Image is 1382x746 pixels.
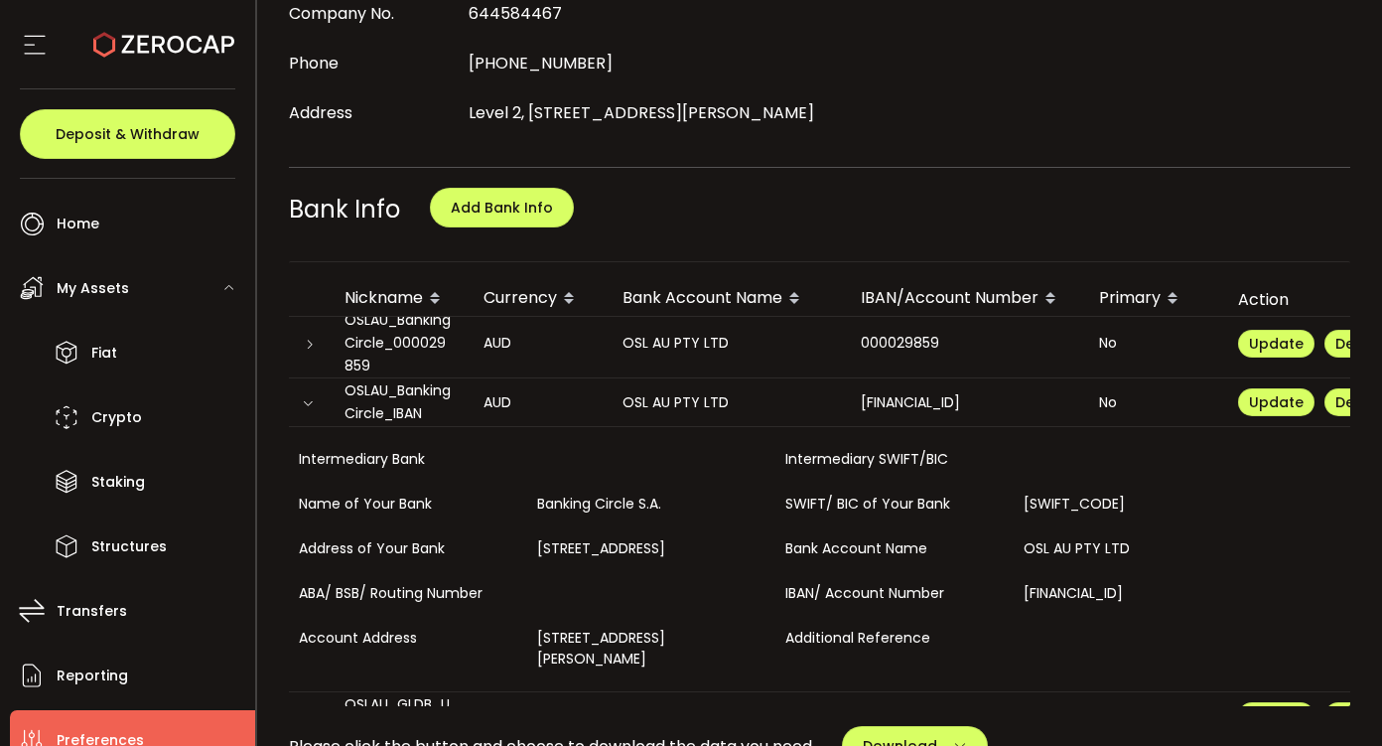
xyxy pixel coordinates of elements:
[607,332,845,355] div: OSL AU PTY LTD
[527,616,775,681] div: [STREET_ADDRESS][PERSON_NAME]
[1249,392,1304,412] span: Update
[468,391,607,414] div: AUD
[451,198,553,218] span: Add Bank Info
[430,188,574,227] button: Add Bank Info
[845,705,1083,728] div: 11020056002
[57,210,99,238] span: Home
[91,339,117,368] span: Fiat
[775,616,1014,681] div: Additional Reference
[1083,332,1222,355] div: No
[1083,391,1222,414] div: No
[91,532,167,561] span: Structures
[289,193,400,225] span: Bank Info
[845,391,1083,414] div: [FINANCIAL_ID]
[775,482,1014,526] div: SWIFT/ BIC of Your Bank
[91,468,145,497] span: Staking
[469,52,613,75] span: [PHONE_NUMBER]
[1335,334,1382,354] span: Delete
[57,662,128,690] span: Reporting
[469,2,562,25] span: 644584467
[289,526,527,571] div: Address of Your Bank
[289,93,459,133] div: Address
[1238,330,1314,358] button: Update
[1083,282,1222,316] div: Primary
[57,274,129,303] span: My Assets
[775,526,1014,571] div: Bank Account Name
[329,379,468,425] div: OSLAU_BankingCircle_IBAN
[775,571,1014,616] div: IBAN/ Account Number
[289,616,527,681] div: Account Address
[607,282,845,316] div: Bank Account Name
[468,332,607,355] div: AUD
[329,693,468,739] div: OSLAU_GLDB_USD
[1014,482,1262,526] div: [SWIFT_CODE]
[1238,388,1314,416] button: Update
[1146,531,1382,746] iframe: Chat Widget
[469,101,814,124] span: Level 2, [STREET_ADDRESS][PERSON_NAME]
[607,391,845,414] div: OSL AU PTY LTD
[527,526,775,571] div: [STREET_ADDRESS]
[289,571,527,616] div: ABA/ BSB/ Routing Number
[1014,526,1262,571] div: OSL AU PTY LTD
[775,437,1014,482] div: Intermediary SWIFT/BIC
[329,282,468,316] div: Nickname
[56,127,200,141] span: Deposit & Withdraw
[1335,392,1382,412] span: Delete
[845,332,1083,355] div: 000029859
[1083,705,1222,728] div: No
[329,309,468,377] div: OSLAU_BankingCircle_000029859
[607,705,845,728] div: OSL AU PTY LTD
[527,482,775,526] div: Banking Circle S.A.
[289,482,527,526] div: Name of Your Bank
[20,109,235,159] button: Deposit & Withdraw
[1249,334,1304,354] span: Update
[57,597,127,626] span: Transfers
[1014,571,1262,616] div: [FINANCIAL_ID]
[845,282,1083,316] div: IBAN/Account Number
[289,44,459,83] div: Phone
[289,437,527,482] div: Intermediary Bank
[91,403,142,432] span: Crypto
[468,282,607,316] div: Currency
[468,705,607,728] div: USD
